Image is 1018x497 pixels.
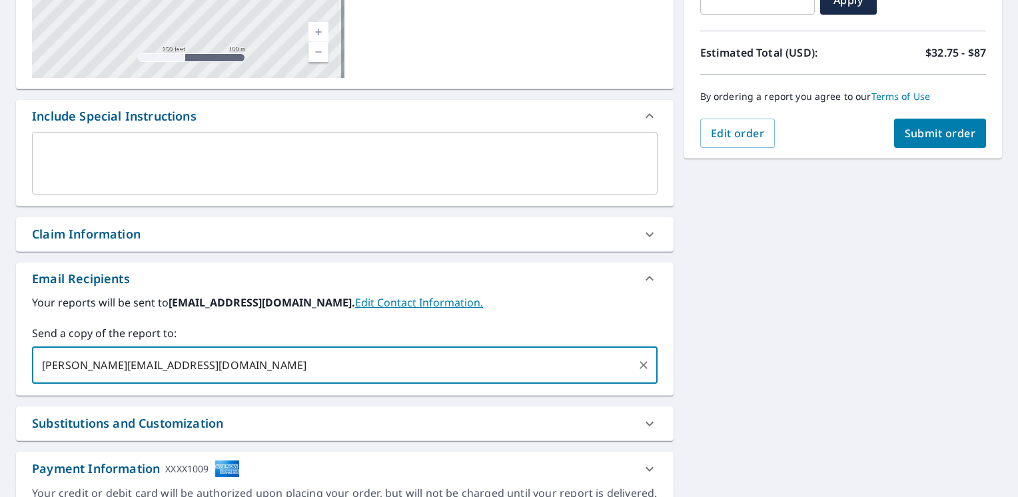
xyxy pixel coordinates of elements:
div: Claim Information [16,217,674,251]
div: Substitutions and Customization [32,414,223,432]
a: Current Level 17, Zoom Out [308,42,328,62]
button: Edit order [700,119,775,148]
div: Include Special Instructions [32,107,197,125]
p: $32.75 - $87 [925,45,986,61]
p: By ordering a report you agree to our [700,91,986,103]
div: Payment InformationXXXX1009cardImage [16,452,674,486]
label: Your reports will be sent to [32,294,658,310]
div: Email Recipients [32,270,130,288]
img: cardImage [215,460,240,478]
div: Include Special Instructions [16,100,674,132]
div: Substitutions and Customization [16,406,674,440]
a: Terms of Use [871,90,931,103]
div: XXXX1009 [165,460,209,478]
div: Payment Information [32,460,240,478]
label: Send a copy of the report to: [32,325,658,341]
b: [EMAIL_ADDRESS][DOMAIN_NAME]. [169,295,355,310]
a: EditContactInfo [355,295,483,310]
a: Current Level 17, Zoom In [308,22,328,42]
div: Email Recipients [16,262,674,294]
button: Submit order [894,119,987,148]
p: Estimated Total (USD): [700,45,843,61]
button: Clear [634,356,653,374]
div: Claim Information [32,225,141,243]
span: Edit order [711,126,765,141]
span: Submit order [905,126,976,141]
